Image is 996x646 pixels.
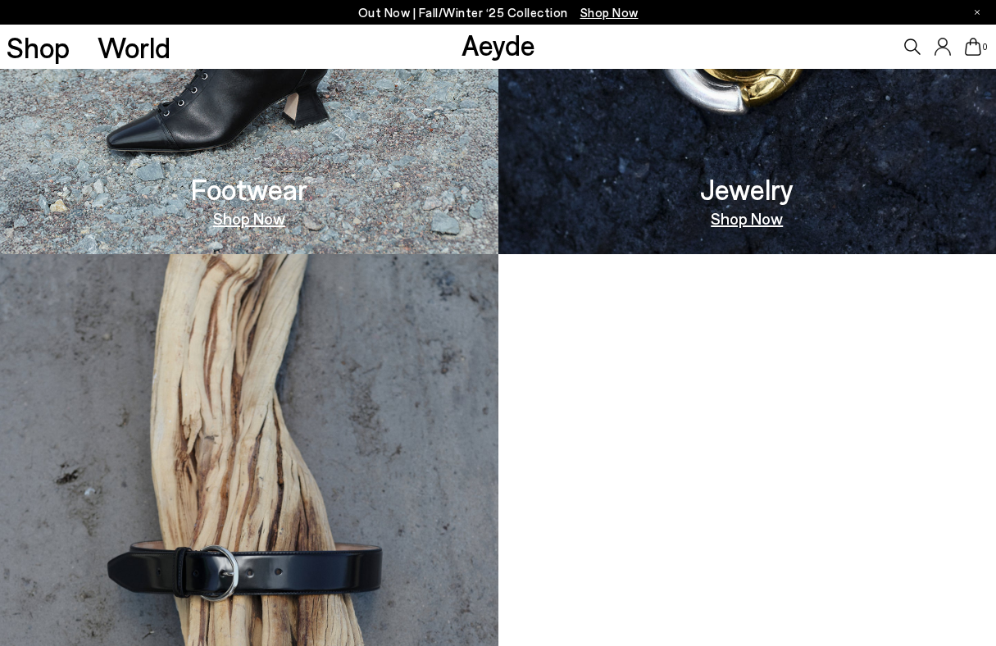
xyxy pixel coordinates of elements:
[580,5,639,20] span: Navigate to /collections/new-in
[191,175,307,203] h3: Footwear
[462,27,535,61] a: Aeyde
[7,33,70,61] a: Shop
[965,38,981,56] a: 0
[213,210,285,226] a: Shop Now
[98,33,171,61] a: World
[700,175,794,203] h3: Jewelry
[981,43,989,52] span: 0
[711,210,783,226] a: Shop Now
[358,2,639,23] p: Out Now | Fall/Winter ‘25 Collection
